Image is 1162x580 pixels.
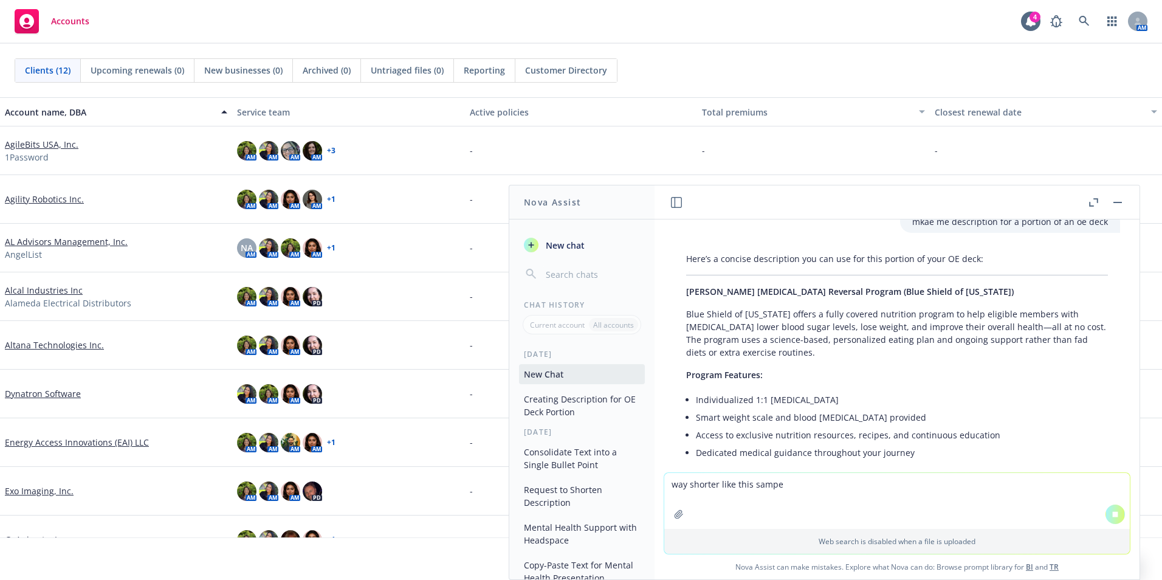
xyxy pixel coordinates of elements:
img: photo [259,433,278,452]
a: + 3 [327,147,335,154]
img: photo [259,287,278,306]
button: New chat [519,234,645,256]
span: - [470,193,473,205]
a: GoAnimate, Inc. [5,533,69,546]
span: New chat [543,239,585,252]
img: photo [281,141,300,161]
div: Closest renewal date [935,106,1144,119]
a: Report a Bug [1044,9,1068,33]
h1: Nova Assist [524,196,581,209]
p: mkae me description for a portion of an oe deck [912,215,1108,228]
span: - [702,144,705,157]
a: Energy Access Innovations (EAI) LLC [5,436,149,449]
div: Account name, DBA [5,106,214,119]
img: photo [281,190,300,209]
img: photo [237,141,256,161]
span: Clients (12) [25,64,70,77]
a: Altana Technologies Inc. [5,339,104,351]
button: New Chat [519,364,645,384]
img: photo [281,384,300,404]
img: photo [303,141,322,161]
img: photo [303,238,322,258]
span: - [470,290,473,303]
img: photo [237,287,256,306]
a: BI [1026,562,1033,572]
div: Total premiums [702,106,911,119]
input: Search chats [543,266,640,283]
div: [DATE] [509,427,655,437]
img: photo [303,530,322,550]
span: - [470,387,473,400]
span: Customer Directory [525,64,607,77]
span: - [470,436,473,449]
span: - [470,533,473,546]
img: photo [259,141,278,161]
img: photo [237,190,256,209]
span: Alameda Electrical Distributors [5,297,131,309]
a: Dynatron Software [5,387,81,400]
a: Accounts [10,4,94,38]
p: All accounts [593,320,634,330]
button: Request to Shorten Description [519,480,645,513]
img: photo [303,384,322,404]
img: photo [281,530,300,550]
img: photo [259,336,278,355]
span: New businesses (0) [204,64,283,77]
img: photo [303,433,322,452]
img: photo [237,482,256,501]
div: Chat History [509,300,655,310]
button: Mental Health Support with Headspace [519,517,645,550]
div: Active policies [470,106,692,119]
span: [PERSON_NAME] [MEDICAL_DATA] Reversal Program (Blue Shield of [US_STATE]) [686,286,1014,297]
span: AngelList [5,248,42,261]
button: Consolidate Text into a Single Bullet Point [519,442,645,475]
img: photo [237,433,256,452]
li: Smart weight scale and blood [MEDICAL_DATA] provided [696,409,1108,426]
span: Accounts [51,16,89,26]
button: Closest renewal date [930,97,1162,126]
button: Creating Description for OE Deck Portion [519,389,645,422]
p: Here’s a concise description you can use for this portion of your OE deck: [686,252,1108,265]
li: Access to exclusive nutrition resources, recipes, and continuous education [696,426,1108,444]
span: NA [241,241,253,254]
p: Web search is disabled when a file is uploaded [672,536,1122,547]
div: [DATE] [509,349,655,359]
span: - [470,485,473,497]
a: + 1 [327,536,335,544]
span: 1Password [5,151,49,164]
span: - [935,144,938,157]
span: - [470,241,473,254]
img: photo [303,336,322,355]
button: Active policies [465,97,697,126]
a: AgileBits USA, Inc. [5,138,78,151]
span: - [470,144,473,157]
img: photo [259,238,278,258]
img: photo [303,287,322,306]
li: Individualized 1:1 [MEDICAL_DATA] [696,391,1108,409]
span: Upcoming renewals (0) [91,64,184,77]
a: Agility Robotics Inc. [5,193,84,205]
img: photo [259,384,278,404]
img: photo [259,482,278,501]
a: + 1 [327,439,335,446]
span: Nova Assist can make mistakes. Explore what Nova can do: Browse prompt library for and [659,554,1135,579]
img: photo [259,530,278,550]
span: Archived (0) [303,64,351,77]
a: + 1 [327,244,335,252]
img: photo [259,190,278,209]
span: - [470,339,473,351]
li: Dedicated medical guidance throughout your journey [696,444,1108,461]
a: Exo Imaging, Inc. [5,485,74,497]
img: photo [281,336,300,355]
span: Untriaged files (0) [371,64,444,77]
img: photo [281,482,300,501]
img: photo [303,190,322,209]
img: photo [281,287,300,306]
button: Total premiums [697,97,929,126]
img: photo [281,433,300,452]
div: 4 [1030,12,1040,22]
img: photo [237,530,256,550]
button: Service team [232,97,464,126]
a: TR [1050,562,1059,572]
a: AL Advisors Management, Inc. [5,235,128,248]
